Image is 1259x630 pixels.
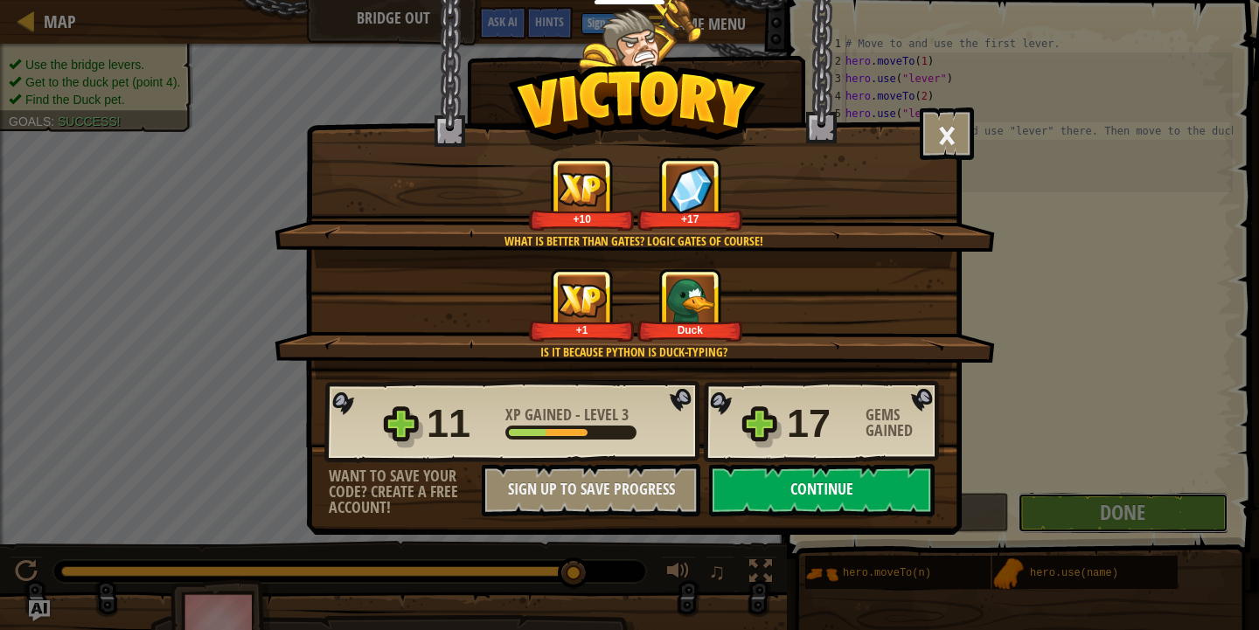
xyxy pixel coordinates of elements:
div: +17 [641,212,740,225]
button: Continue [709,464,935,516]
div: Is it because Python is duck-typing? [358,343,909,361]
div: 17 [787,396,855,452]
div: 11 [427,396,495,452]
button: Sign Up to Save Progress [482,464,700,516]
img: XP Gained [558,283,607,317]
div: What is better than gates? Logic gates of course! [358,232,909,250]
div: +10 [532,212,631,225]
span: Level [581,404,622,426]
div: +1 [532,323,631,336]
span: 3 [622,404,629,426]
button: × [920,107,974,160]
div: Want to save your code? Create a free account! [329,468,482,516]
div: Gems Gained [866,407,944,439]
img: Victory [508,65,766,152]
img: Gems Gained [668,165,713,213]
img: New Item [666,276,714,324]
div: - [505,407,629,423]
div: Duck [641,323,740,336]
span: XP Gained [505,404,575,426]
img: XP Gained [558,172,607,206]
